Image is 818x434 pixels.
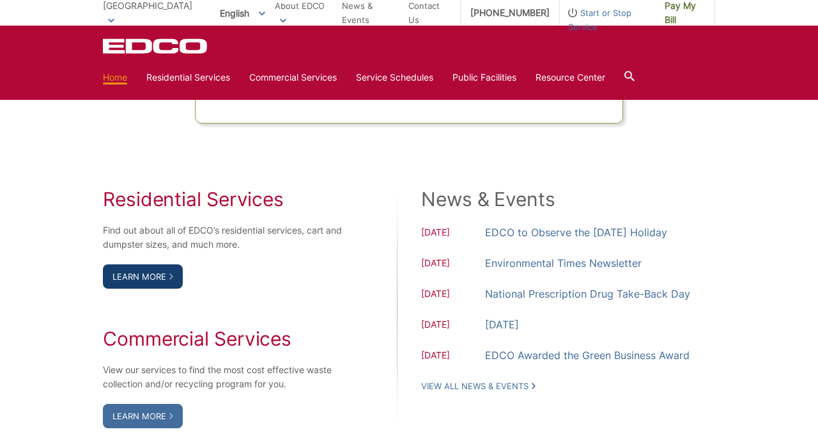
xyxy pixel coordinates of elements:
[452,70,516,84] a: Public Facilities
[146,70,230,84] a: Residential Services
[249,70,337,84] a: Commercial Services
[485,223,667,241] a: EDCO to Observe the [DATE] Holiday
[485,346,690,364] a: EDCO Awarded the Green Business Award
[103,70,127,84] a: Home
[103,363,344,391] p: View our services to find the most cost effective waste collection and/or recycling program for you.
[103,404,183,428] a: Learn More
[485,254,642,272] a: Environmental Times Newsletter
[421,256,485,272] span: [DATE]
[103,188,344,211] h2: Residential Services
[421,317,485,334] span: [DATE]
[421,287,485,303] span: [DATE]
[485,285,690,303] a: National Prescription Drug Take-Back Day
[421,380,536,392] a: View All News & Events
[103,264,183,289] a: Learn More
[103,327,344,350] h2: Commercial Services
[103,38,209,54] a: EDCD logo. Return to the homepage.
[210,3,275,24] span: English
[421,188,715,211] h2: News & Events
[103,223,344,252] p: Find out about all of EDCO’s residential services, cart and dumpster sizes, and much more.
[536,70,605,84] a: Resource Center
[421,348,485,364] span: [DATE]
[356,70,433,84] a: Service Schedules
[485,316,519,334] a: [DATE]
[421,225,485,241] span: [DATE]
